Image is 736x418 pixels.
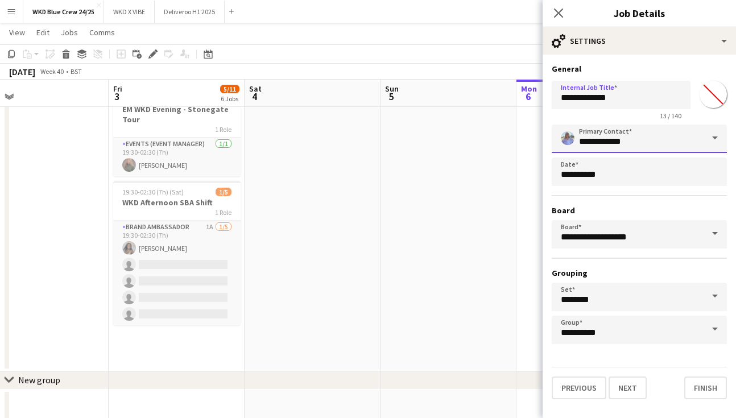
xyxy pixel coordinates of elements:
div: New group [18,374,60,386]
span: 13 / 140 [651,111,690,120]
h3: Grouping [552,268,727,278]
button: Finish [684,376,727,399]
span: 5 [383,90,399,103]
a: Edit [32,25,54,40]
div: 6 Jobs [221,94,239,103]
span: Jobs [61,27,78,38]
button: WKD Blue Crew 24/25 [23,1,104,23]
div: BST [71,67,82,76]
span: 1/5 [216,188,231,196]
span: 1 Role [215,125,231,134]
app-job-card: 19:30-02:30 (7h) (Sat)1/5WKD Afternoon SBA Shift1 RoleBrand Ambassador1A1/519:30-02:30 (7h)[PERSO... [113,181,241,325]
div: [DATE] [9,66,35,77]
span: Comms [89,27,115,38]
span: Fri [113,84,122,94]
button: WKD X VIBE [104,1,155,23]
h3: Job Details [543,6,736,20]
h3: Board [552,205,727,216]
span: Week 40 [38,67,66,76]
app-card-role: Brand Ambassador1A1/519:30-02:30 (7h)[PERSON_NAME] [113,221,241,325]
span: 3 [111,90,122,103]
span: 4 [247,90,262,103]
button: Deliveroo H1 2025 [155,1,225,23]
app-job-card: 19:30-02:30 (7h) (Sat)1/1EM WKD Evening - Stonegate Tour1 RoleEvents (Event Manager)1/119:30-02:3... [113,88,241,176]
a: View [5,25,30,40]
button: Previous [552,376,606,399]
span: 1 Role [215,208,231,217]
span: Edit [36,27,49,38]
div: Settings [543,27,736,55]
h3: EM WKD Evening - Stonegate Tour [113,104,241,125]
span: 5/11 [220,85,239,93]
span: 6 [519,90,537,103]
h3: WKD Afternoon SBA Shift [113,197,241,208]
button: Next [609,376,647,399]
span: 19:30-02:30 (7h) (Sat) [122,188,184,196]
a: Jobs [56,25,82,40]
a: Comms [85,25,119,40]
span: Sat [249,84,262,94]
span: View [9,27,25,38]
app-card-role: Events (Event Manager)1/119:30-02:30 (7h)[PERSON_NAME] [113,138,241,176]
span: Sun [385,84,399,94]
span: Mon [521,84,537,94]
h3: General [552,64,727,74]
